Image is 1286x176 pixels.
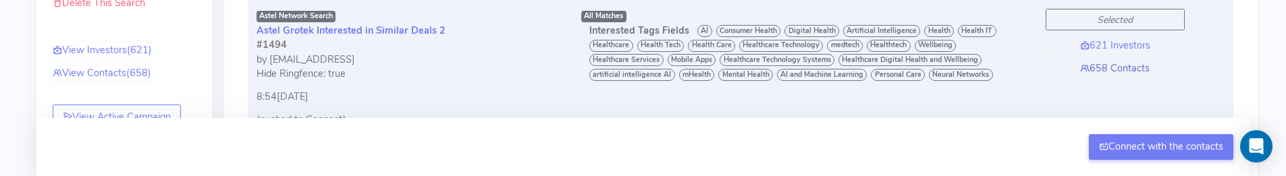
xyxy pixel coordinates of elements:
[257,67,565,82] div: Hide Ringfence: true
[679,69,715,81] span: mHealth
[827,40,863,52] span: medtech
[589,69,675,81] span: artificial intelligence AI
[589,24,689,37] span: Interested Tags Fields
[257,113,565,127] div: (pushed to Connect)
[53,66,151,81] a: View Contacts(658)
[958,25,996,37] span: Health IT
[739,40,824,52] span: Healthcare Technology
[718,69,773,81] span: Mental Health
[1097,13,1133,26] i: Selected
[668,54,716,66] span: Mobile Apps
[53,105,182,130] a: View Active Campaign
[915,40,957,52] span: Wellbeing
[688,40,735,52] span: Health Care
[784,25,839,37] span: Digital Health
[843,25,921,37] span: Artificial Intelligence
[1046,61,1185,76] a: 658 Contacts
[257,38,565,53] div: #1494
[637,40,685,52] span: Health Tech
[838,54,982,66] span: Healthcare Digital Health and Wellbeing
[867,40,911,52] span: Healthtech
[720,54,834,66] span: Healthcare Technology Systems
[584,11,623,21] span: All Matches
[127,43,152,57] span: (621)
[257,82,565,105] div: 8:54[DATE]
[126,66,151,80] span: (658)
[929,69,993,81] span: Neural Networks
[257,24,446,37] a: Astel Grotek Interested in Similar Deals 2
[716,25,781,37] span: Consumer Health
[697,25,712,37] span: AI
[777,69,867,81] span: AI and Machine Learning
[257,11,336,22] span: Astel Network Search
[1046,9,1185,30] button: Selected
[589,40,633,52] span: Healthcare
[1089,134,1234,160] button: Connect with the contacts
[53,43,152,58] a: View Investors(621)
[924,25,954,37] span: Health
[871,69,925,81] span: Personal Care
[1240,130,1272,163] div: Open Intercom Messenger
[1046,38,1185,53] a: 621 Investors
[589,54,664,66] span: Healthcare Services
[257,53,565,67] div: by [EMAIL_ADDRESS]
